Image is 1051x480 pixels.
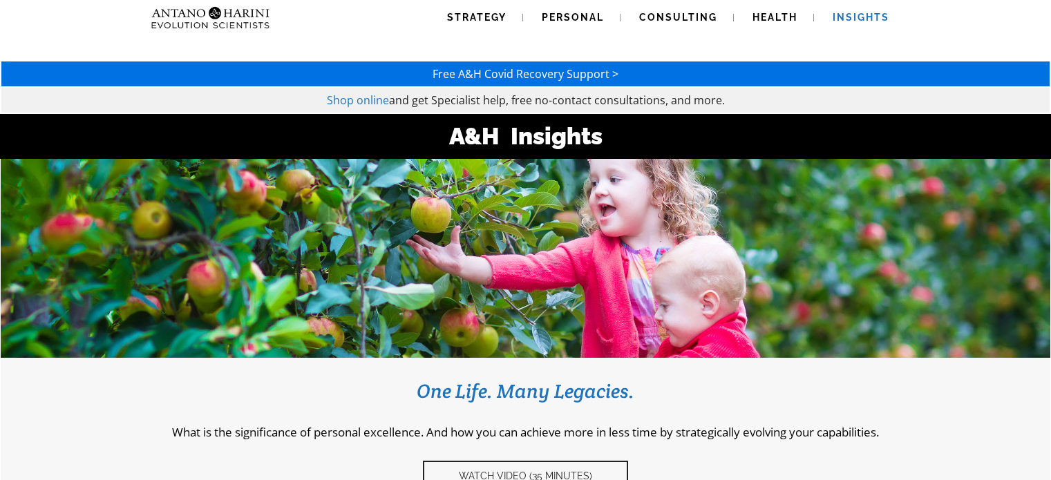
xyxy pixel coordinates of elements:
span: Health [752,12,797,23]
span: Consulting [639,12,717,23]
h3: One Life. Many Legacies. [21,378,1030,403]
p: What is the significance of personal excellence. And how you can achieve more in less time by str... [21,424,1030,440]
a: Free A&H Covid Recovery Support > [433,66,618,81]
span: Personal [542,12,604,23]
strong: A&H Insights [449,122,603,150]
span: Insights [833,12,889,23]
span: and get Specialist help, free no-contact consultations, and more. [389,93,725,108]
span: Strategy [447,12,506,23]
a: Shop online [327,93,389,108]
